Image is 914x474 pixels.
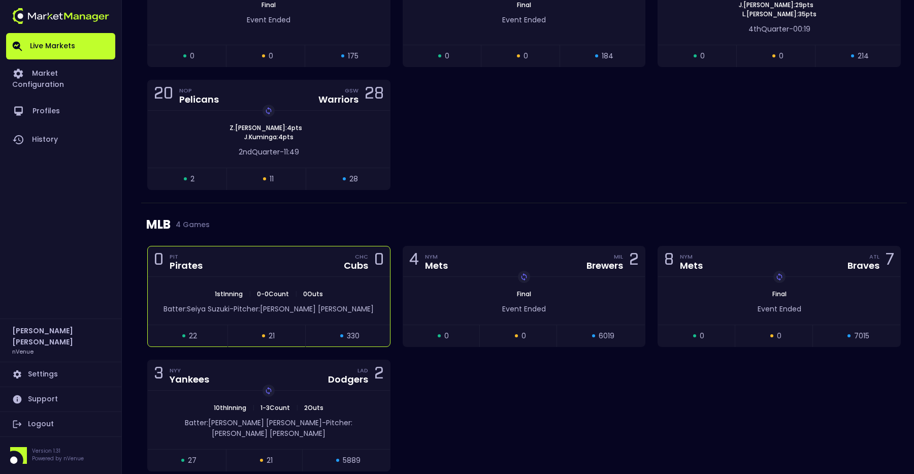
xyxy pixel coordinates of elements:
[602,51,613,61] span: 184
[146,203,902,246] div: MLB
[154,252,164,271] div: 0
[748,24,789,34] span: 4th Quarter
[230,304,234,314] span: -
[164,304,230,314] span: Batter: Seiya Suzuki
[247,15,290,25] span: Event Ended
[212,418,352,438] span: Pitcher: [PERSON_NAME] [PERSON_NAME]
[179,95,219,104] div: Pelicans
[6,412,115,436] a: Logout
[170,366,209,374] div: NYY
[869,252,879,261] div: ATL
[629,252,639,271] div: 2
[154,366,164,385] div: 3
[265,387,273,395] img: replayImg
[445,51,449,61] span: 0
[6,125,115,154] a: History
[328,375,368,384] div: Dodgers
[374,252,384,271] div: 0
[348,51,358,61] span: 175
[355,252,368,261] div: CHC
[425,261,448,270] div: Mets
[775,273,784,281] img: replayImg
[269,51,273,61] span: 0
[365,86,384,105] div: 28
[284,147,299,157] span: 11:49
[6,387,115,412] a: Support
[789,24,793,34] span: -
[586,261,623,270] div: Brewers
[322,418,326,428] span: -
[171,220,210,229] span: 4 Games
[212,290,246,298] span: 1st Inning
[170,261,203,270] div: Pirates
[680,261,703,270] div: Mets
[179,86,219,94] div: NOP
[293,403,301,412] span: |
[190,174,194,184] span: 2
[524,51,528,61] span: 0
[257,403,293,412] span: 1 - 3 Count
[599,331,614,341] span: 6019
[425,252,448,261] div: NYM
[444,331,449,341] span: 0
[241,133,297,142] span: J . Kuminga : 4 pts
[239,147,280,157] span: 2nd Quarter
[374,366,384,385] div: 2
[12,325,109,347] h2: [PERSON_NAME] [PERSON_NAME]
[6,97,115,125] a: Profiles
[664,252,674,271] div: 8
[170,375,209,384] div: Yankees
[520,273,528,281] img: replayImg
[847,261,879,270] div: Braves
[6,59,115,97] a: Market Configuration
[226,123,305,133] span: Z . [PERSON_NAME] : 4 pts
[269,331,275,341] span: 21
[6,447,115,464] div: Version 1.31Powered by nVenue
[267,455,273,466] span: 21
[234,304,374,314] span: Pitcher: [PERSON_NAME] [PERSON_NAME]
[246,290,254,298] span: |
[154,86,173,105] div: 20
[318,95,358,104] div: Warriors
[409,252,419,271] div: 4
[349,174,358,184] span: 28
[779,51,784,61] span: 0
[514,290,534,298] span: Final
[6,362,115,387] a: Settings
[502,15,546,25] span: Event Ended
[270,174,274,184] span: 11
[258,1,279,9] span: Final
[521,331,526,341] span: 0
[769,290,790,298] span: Final
[12,8,109,24] img: logo
[292,290,300,298] span: |
[700,51,705,61] span: 0
[32,455,84,462] p: Powered by nVenue
[280,147,284,157] span: -
[347,331,360,341] span: 330
[189,331,197,341] span: 22
[211,403,249,412] span: 10th Inning
[32,447,84,455] p: Version 1.31
[854,331,869,341] span: 7015
[680,252,703,261] div: NYM
[6,33,115,59] a: Live Markets
[170,252,203,261] div: PIT
[343,455,361,466] span: 5889
[739,10,820,19] span: L . [PERSON_NAME] : 35 pts
[300,290,326,298] span: 0 Outs
[614,252,623,261] div: MIL
[12,347,34,355] h3: nVenue
[254,290,292,298] span: 0 - 0 Count
[188,455,197,466] span: 27
[344,261,368,270] div: Cubs
[777,331,781,341] span: 0
[249,403,257,412] span: |
[886,252,894,271] div: 7
[514,1,534,9] span: Final
[190,51,194,61] span: 0
[793,24,810,34] span: 00:19
[736,1,817,10] span: J . [PERSON_NAME] : 29 pts
[700,331,704,341] span: 0
[758,304,801,314] span: Event Ended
